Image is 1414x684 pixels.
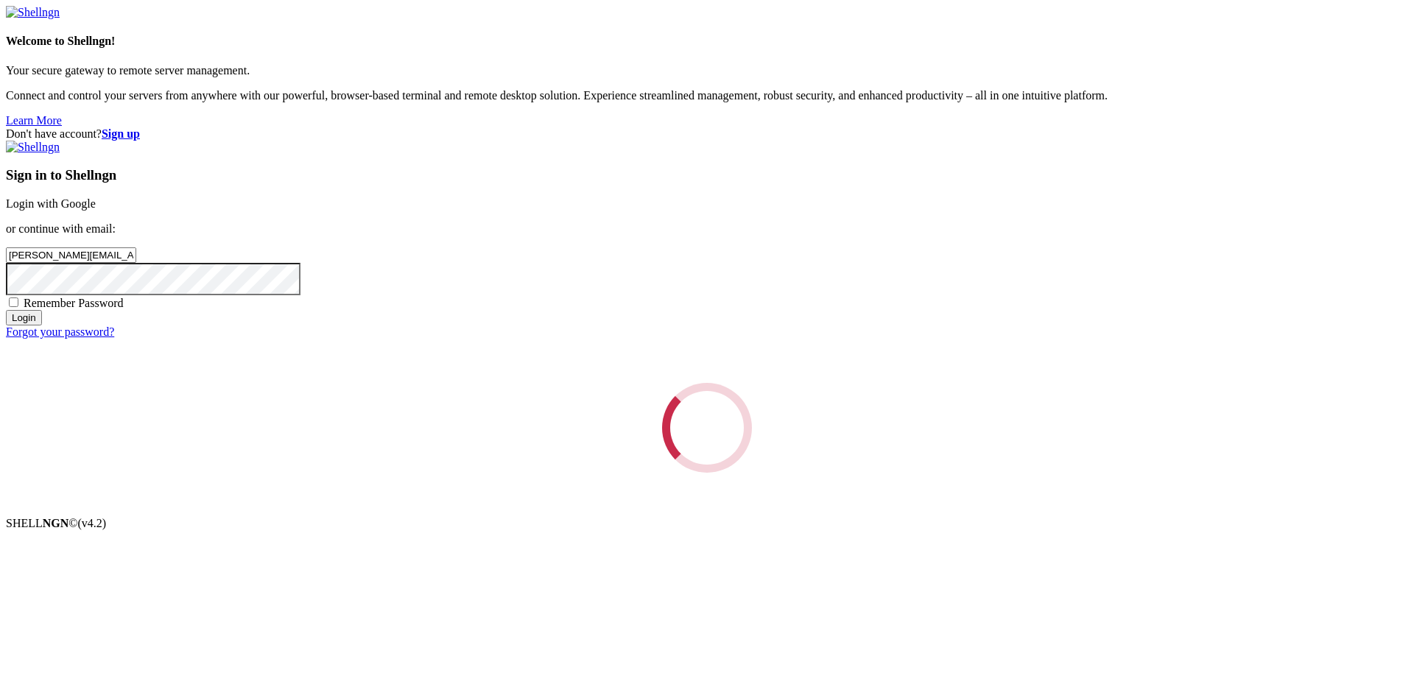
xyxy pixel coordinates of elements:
[6,222,1408,236] p: or continue with email:
[6,247,136,263] input: Email address
[24,297,124,309] span: Remember Password
[9,297,18,307] input: Remember Password
[6,141,60,154] img: Shellngn
[6,167,1408,183] h3: Sign in to Shellngn
[647,367,767,488] div: Loading...
[6,310,42,325] input: Login
[6,89,1408,102] p: Connect and control your servers from anywhere with our powerful, browser-based terminal and remo...
[102,127,140,140] a: Sign up
[6,325,114,338] a: Forgot your password?
[6,127,1408,141] div: Don't have account?
[6,517,106,529] span: SHELL ©
[78,517,107,529] span: 4.2.0
[6,35,1408,48] h4: Welcome to Shellngn!
[6,64,1408,77] p: Your secure gateway to remote server management.
[43,517,69,529] b: NGN
[6,6,60,19] img: Shellngn
[6,197,96,210] a: Login with Google
[6,114,62,127] a: Learn More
